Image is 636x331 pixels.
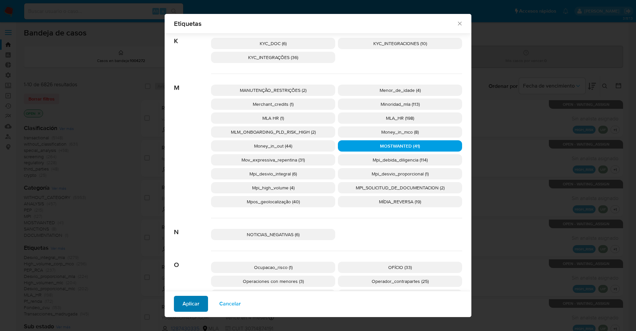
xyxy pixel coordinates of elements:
span: KYC_INTEGRACIONES (10) [373,40,427,47]
div: Menor_de_idade (4) [338,85,462,96]
span: NOTICIAS_NEGATIVAS (6) [247,231,299,238]
div: Ocupacao_risco (1) [211,262,335,273]
span: KYC_DOC (6) [260,40,287,47]
div: Mpi_desvio_proporcional (1) [338,168,462,179]
span: MPI_SOLICITUD_DE_DOCUMENTACION (2) [356,184,445,191]
span: KYC_INTEGRAÇÕES (36) [248,54,298,61]
div: MLA HR (1) [211,112,335,124]
div: MANUTENÇÃO_RESTRIÇÕES (2) [211,85,335,96]
div: MÍDIA_REVERSA (19) [338,196,462,207]
span: Money_in_out (44) [254,143,292,149]
div: MLA_HR (198) [338,112,462,124]
span: Mpi_debida_diligencia (114) [373,157,428,163]
div: OFÍCIO (33) [338,262,462,273]
div: KYC_INTEGRACIONES (10) [338,38,462,49]
span: MLA_HR (198) [386,115,414,121]
div: KYC_DOC (6) [211,38,335,49]
div: Mpi_desvio_integral (6) [211,168,335,179]
div: Merchant_credits (1) [211,99,335,110]
span: MLA HR (1) [262,115,284,121]
span: Etiquetas [174,20,456,27]
div: MOSTWANTED (41) [338,140,462,152]
div: Money_in_mco (8) [338,126,462,138]
span: Mpi_desvio_integral (6) [249,170,297,177]
div: MLM_ONBOARDING_PLD_RISK_HIGH (2) [211,126,335,138]
span: MLM_ONBOARDING_PLD_RISK_HIGH (2) [231,129,316,135]
span: Mpi_desvio_proporcional (1) [372,170,429,177]
div: KYC_INTEGRAÇÕES (36) [211,52,335,63]
div: Mpi_debida_diligencia (114) [338,154,462,165]
span: Menor_de_idade (4) [380,87,421,94]
div: NOTICIAS_NEGATIVAS (6) [211,229,335,240]
span: Money_in_mco (8) [381,129,419,135]
div: Operação_arredondada (30) [211,290,335,301]
span: MANUTENÇÃO_RESTRIÇÕES (2) [240,87,306,94]
div: Operaciones con menores (3) [211,276,335,287]
div: Operador_contrapartes (25) [338,276,462,287]
span: Minoridad_mla (113) [381,101,420,107]
span: Operador_contrapartes (25) [372,278,429,285]
div: Minoridad_mla (113) [338,99,462,110]
div: MPI_SOLICITUD_DE_DOCUMENTACION (2) [338,182,462,193]
button: Aplicar [174,296,208,312]
div: Mov_expressiva_repentina (31) [211,154,335,165]
span: K [174,27,211,45]
div: Mpi_high_volume (4) [211,182,335,193]
span: MOSTWANTED (41) [380,143,420,149]
span: OFÍCIO (33) [388,264,412,271]
span: Mpos_geolocalização (40) [247,198,300,205]
button: Cancelar [211,296,249,312]
span: Cancelar [219,297,241,311]
span: Merchant_credits (1) [253,101,293,107]
span: N [174,218,211,236]
div: Organizacao_sem_fins_lucrativos (12) [338,290,462,301]
span: M [174,74,211,92]
span: Operaciones con menores (3) [243,278,304,285]
span: O [174,251,211,269]
span: Mov_expressiva_repentina (31) [241,157,305,163]
button: Cerrar [456,20,462,26]
div: Money_in_out (44) [211,140,335,152]
span: Mpi_high_volume (4) [252,184,294,191]
span: MÍDIA_REVERSA (19) [379,198,421,205]
span: Aplicar [183,297,199,311]
span: Ocupacao_risco (1) [254,264,292,271]
div: Mpos_geolocalização (40) [211,196,335,207]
